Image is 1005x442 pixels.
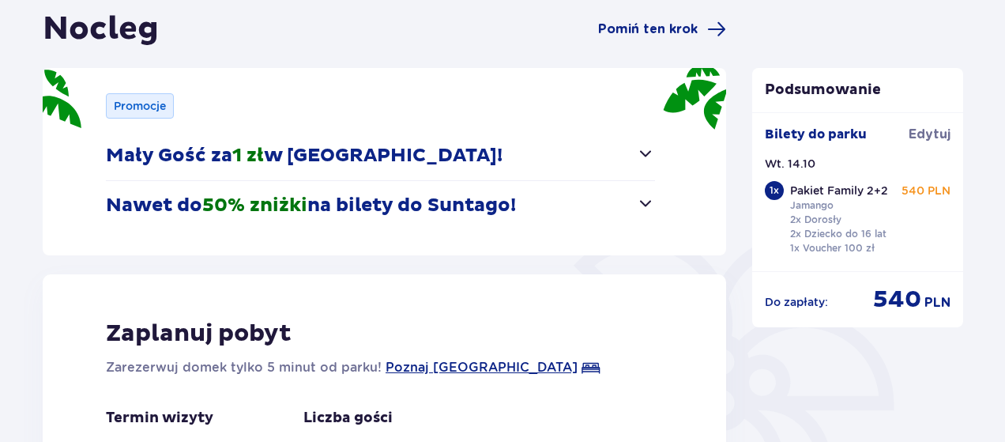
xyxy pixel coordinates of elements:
p: Termin wizyty [106,409,213,428]
span: 540 [873,285,921,315]
p: Zaplanuj pobyt [106,319,292,349]
p: Wt. 14.10 [765,156,815,172]
p: Liczba gości [303,409,393,428]
h1: Nocleg [43,9,159,49]
span: PLN [924,294,950,312]
p: 2x Dorosły 2x Dziecko do 16 lat 1x Voucher 100 zł [790,213,886,255]
a: Pomiń ten krok [598,20,726,39]
span: Pomiń ten krok [598,21,698,38]
button: Nawet do50% zniżkina bilety do Suntago! [106,181,655,230]
div: 1 x [765,181,784,200]
span: Edytuj [909,126,950,143]
p: Zarezerwuj domek tylko 5 minut od parku! [106,358,382,377]
span: 1 zł [232,144,264,168]
p: Promocje [114,98,166,114]
span: 50% zniżki [202,194,307,217]
p: Nawet do na bilety do Suntago! [106,194,516,217]
p: Bilety do parku [765,126,867,143]
p: Podsumowanie [752,81,964,100]
p: 540 PLN [901,183,950,198]
p: Jamango [790,198,834,213]
p: Do zapłaty : [765,294,828,310]
p: Mały Gość za w [GEOGRAPHIC_DATA]! [106,144,502,168]
p: Pakiet Family 2+2 [790,183,888,198]
a: Poznaj [GEOGRAPHIC_DATA] [386,358,578,377]
button: Mały Gość za1 złw [GEOGRAPHIC_DATA]! [106,131,655,180]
